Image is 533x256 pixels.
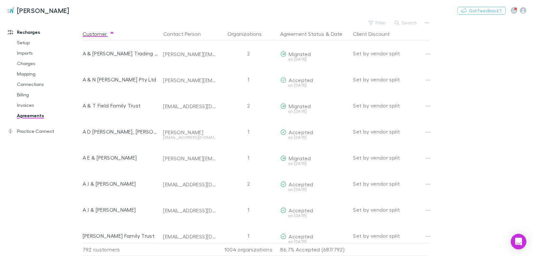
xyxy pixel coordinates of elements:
div: on [DATE] [280,214,348,218]
div: [PERSON_NAME] Family Trust [83,223,158,249]
button: Search [391,19,421,27]
button: Customer [83,27,115,40]
div: [EMAIL_ADDRESS][DOMAIN_NAME] [163,103,217,109]
span: Migrated [289,103,311,109]
a: Billing [10,90,85,100]
button: Got Feedback? [458,7,506,15]
div: A J & [PERSON_NAME] [83,197,158,223]
div: Set by vendor split [353,92,429,119]
a: Setup [10,37,85,48]
div: Set by vendor split [353,223,429,249]
a: Charges [10,58,85,69]
div: & [280,27,348,40]
div: A J & [PERSON_NAME] [83,171,158,197]
h3: [PERSON_NAME] [17,7,69,14]
a: Connections [10,79,85,90]
a: [PERSON_NAME] [3,3,73,18]
div: Set by vendor split [353,66,429,92]
img: Sinclair Wilson's Logo [7,7,14,14]
span: Migrated [289,51,311,57]
div: 2 [219,40,278,66]
div: [PERSON_NAME][EMAIL_ADDRESS][DOMAIN_NAME] [163,77,217,83]
div: A & [PERSON_NAME] Trading Trust [83,40,158,66]
span: Accepted [289,181,313,187]
div: Set by vendor split [353,40,429,66]
div: Set by vendor split [353,119,429,145]
div: 1 [219,223,278,249]
span: Accepted [289,129,313,135]
div: on [DATE] [280,240,348,244]
div: [EMAIL_ADDRESS][DOMAIN_NAME] [163,181,217,188]
div: A & T Field Family Trust [83,92,158,119]
div: A & N [PERSON_NAME] Pty Ltd [83,66,158,92]
div: Open Intercom Messenger [511,234,526,249]
div: 1 [219,145,278,171]
button: Organizations [227,27,269,40]
a: Recharges [1,27,85,37]
div: on [DATE] [280,162,348,165]
button: Filter [365,19,390,27]
div: [EMAIL_ADDRESS][DOMAIN_NAME] [163,233,217,240]
div: 792 customers [83,243,161,256]
div: [PERSON_NAME] [163,129,217,135]
div: 1 [219,119,278,145]
a: Mapping [10,69,85,79]
div: on [DATE] [280,57,348,61]
a: Imports [10,48,85,58]
a: Invoices [10,100,85,110]
div: 1004 organizations [219,243,278,256]
div: 2 [219,171,278,197]
div: 1 [219,66,278,92]
div: Set by vendor split [353,145,429,171]
div: A D [PERSON_NAME], [PERSON_NAME] & Timanda Pastoral Pty Ltd [83,119,158,145]
div: [EMAIL_ADDRESS][DOMAIN_NAME] [163,207,217,214]
span: Accepted [289,207,313,213]
div: 2 [219,92,278,119]
div: A E & [PERSON_NAME] [83,145,158,171]
button: Contact Person [163,27,209,40]
span: Accepted [289,77,313,83]
button: Agreement Status [280,27,324,40]
p: 86.7% Accepted (687/792) [280,243,348,256]
div: on [DATE] [280,83,348,87]
div: Set by vendor split [353,171,429,197]
a: Practice Connect [1,126,85,136]
span: Accepted [289,233,313,239]
button: Date [331,27,343,40]
div: [PERSON_NAME][EMAIL_ADDRESS][DOMAIN_NAME] [163,51,217,57]
div: on [DATE] [280,135,348,139]
a: Agreements [10,110,85,121]
span: Migrated [289,155,311,161]
div: [PERSON_NAME][EMAIL_ADDRESS][PERSON_NAME][DOMAIN_NAME] [163,155,217,162]
div: 1 [219,197,278,223]
button: Client Discount [353,27,398,40]
div: Set by vendor split [353,197,429,223]
div: on [DATE] [280,188,348,192]
div: [EMAIL_ADDRESS][DOMAIN_NAME] [163,135,217,139]
div: on [DATE] [280,109,348,113]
